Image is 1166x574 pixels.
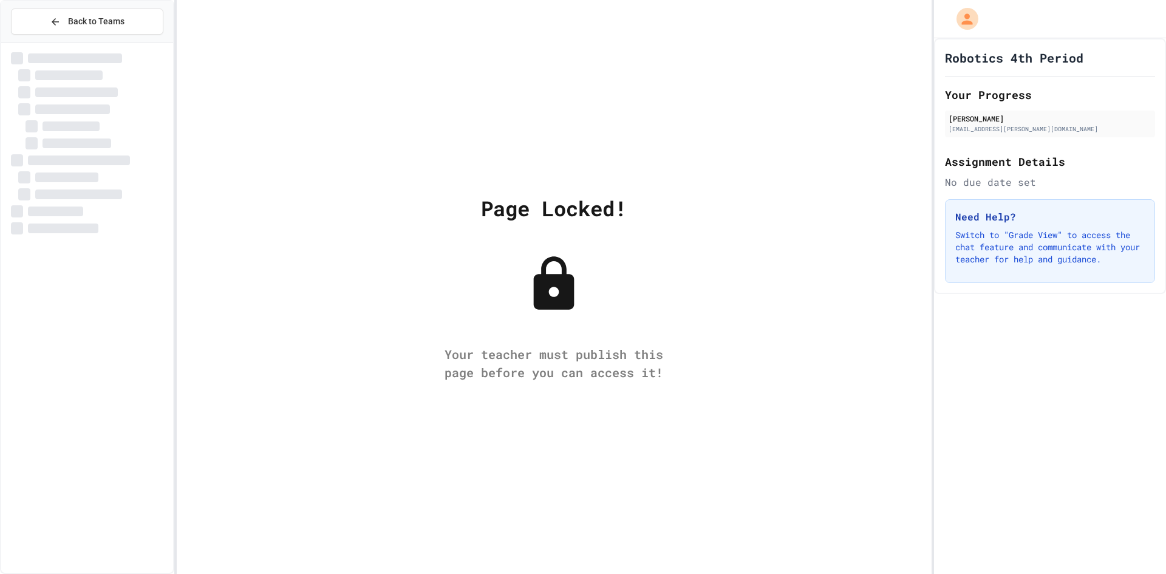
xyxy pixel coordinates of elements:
div: Page Locked! [481,193,627,224]
div: Your teacher must publish this page before you can access it! [432,345,675,381]
h2: Assignment Details [945,153,1155,170]
h3: Need Help? [955,210,1145,224]
h1: Robotics 4th Period [945,49,1083,66]
span: Back to Teams [68,15,124,28]
div: My Account [944,5,981,33]
h2: Your Progress [945,86,1155,103]
div: No due date set [945,175,1155,190]
button: Back to Teams [11,9,163,35]
p: Switch to "Grade View" to access the chat feature and communicate with your teacher for help and ... [955,229,1145,265]
div: [PERSON_NAME] [949,113,1151,124]
div: [EMAIL_ADDRESS][PERSON_NAME][DOMAIN_NAME] [949,125,1151,134]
